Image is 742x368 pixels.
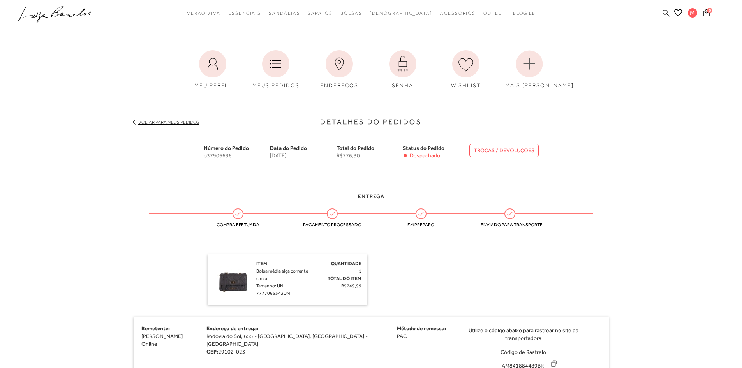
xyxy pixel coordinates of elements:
[370,11,432,16] span: [DEMOGRAPHIC_DATA]
[328,276,361,281] span: Total do Item
[688,8,697,18] span: M
[270,145,307,151] span: Data do Pedido
[141,333,183,347] span: [PERSON_NAME] Online
[252,82,300,88] span: MEUS PEDIDOS
[337,145,374,151] span: Total do Pedido
[303,222,361,227] span: Pagamento processado
[684,8,701,20] button: M
[206,325,258,331] span: Endereço de entrega:
[256,283,283,289] span: Tamanho: UN
[228,11,261,16] span: Essenciais
[403,145,444,151] span: Status do Pedido
[246,46,306,93] a: MEUS PEDIDOS
[341,283,361,289] span: R$749,95
[187,6,220,21] a: noSubCategoriesText
[256,268,308,281] span: Bolsa média alça corrente cinza
[340,6,362,21] a: noSubCategoriesText
[483,6,505,21] a: noSubCategoriesText
[505,82,574,88] span: MAIS [PERSON_NAME]
[397,333,407,339] span: PAC
[141,325,170,331] span: Remetente:
[469,144,539,157] a: TROCAS / DEVOLUÇÕES
[392,82,413,88] span: SENHA
[359,268,361,274] span: 1
[483,11,505,16] span: Outlet
[194,82,231,88] span: MEU PERFIL
[209,222,267,227] span: Compra efetuada
[206,349,218,355] strong: CEP:
[513,6,536,21] a: BLOG LB
[340,11,362,16] span: Bolsas
[707,8,712,13] span: 0
[499,46,559,93] a: MAIS [PERSON_NAME]
[410,152,440,159] span: Despachado
[228,6,261,21] a: noSubCategoriesText
[308,11,332,16] span: Sapatos
[464,326,582,342] span: Utilize o código abaixo para rastrear no site da transportadora
[373,46,433,93] a: SENHA
[397,325,446,331] span: Método de remessa:
[501,349,546,355] span: Código de Rastreio
[213,260,252,299] img: Bolsa média alça corrente cinza
[270,152,337,159] span: [DATE]
[138,120,199,125] a: Voltar para meus pedidos
[701,9,712,19] button: 0
[451,82,481,88] span: WISHLIST
[320,82,358,88] span: ENDEREÇOS
[187,11,220,16] span: Verão Viva
[204,145,249,151] span: Número do Pedido
[513,11,536,16] span: BLOG LB
[218,349,245,355] span: 29102-023
[183,46,243,93] a: MEU PERFIL
[392,222,450,227] span: Em preparo
[308,6,332,21] a: noSubCategoriesText
[436,46,496,93] a: WISHLIST
[206,333,368,347] span: Rodovia do Sol, 655 - [GEOGRAPHIC_DATA], [GEOGRAPHIC_DATA] - [GEOGRAPHIC_DATA]
[331,261,361,266] span: Quantidade
[440,11,476,16] span: Acessórios
[256,291,290,296] span: 7777065543UN
[204,152,270,159] span: o37906636
[134,117,609,127] h3: Detalhes do Pedidos
[358,193,384,199] span: Entrega
[403,152,408,159] span: •
[337,152,403,159] span: R$776,30
[269,11,300,16] span: Sandálias
[256,261,267,266] span: Item
[309,46,369,93] a: ENDEREÇOS
[370,6,432,21] a: noSubCategoriesText
[440,6,476,21] a: noSubCategoriesText
[269,6,300,21] a: noSubCategoriesText
[481,222,539,227] span: Enviado para transporte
